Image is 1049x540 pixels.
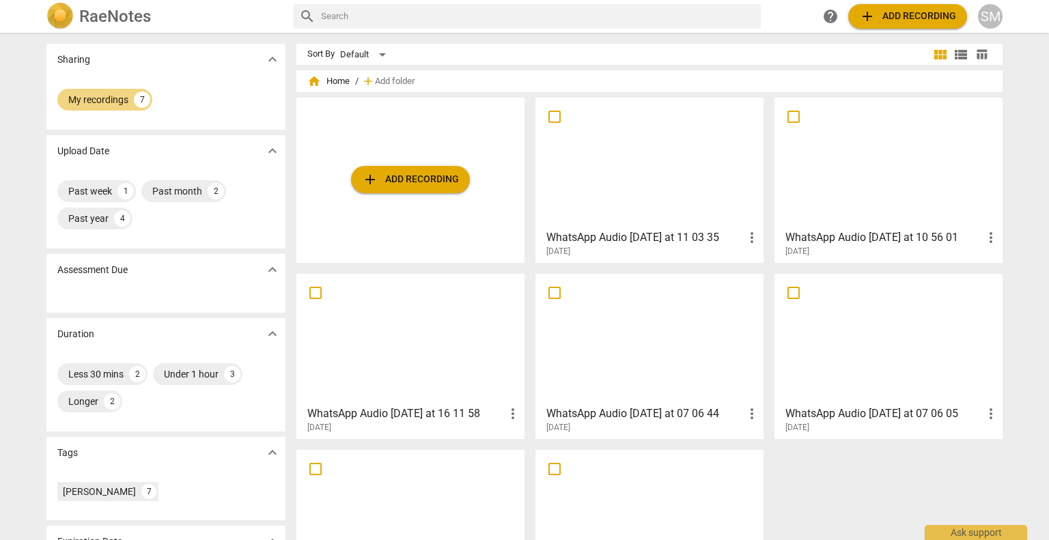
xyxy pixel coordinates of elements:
h3: WhatsApp Audio 2025-07-18 at 16 11 58 [307,406,505,422]
span: Add recording [362,171,459,188]
button: List view [951,44,971,65]
div: My recordings [68,93,128,106]
p: Sharing [57,53,90,67]
span: expand_more [264,51,281,68]
span: Add folder [375,76,415,87]
button: Upload [848,4,967,29]
div: Past year [68,212,109,225]
span: add [361,74,375,88]
button: Show more [262,324,283,344]
span: more_vert [744,229,760,246]
span: [DATE] [307,422,331,434]
div: 7 [141,484,156,499]
span: expand_more [264,261,281,278]
span: view_module [932,46,949,63]
span: table_chart [975,48,988,61]
a: WhatsApp Audio [DATE] at 07 06 44[DATE] [540,279,759,433]
h3: WhatsApp Audio 2025-08-11 at 11 03 35 [546,229,744,246]
p: Upload Date [57,144,109,158]
span: [DATE] [785,422,809,434]
p: Tags [57,446,78,460]
h3: WhatsApp Audio 2025-07-21 at 10 56 01 [785,229,983,246]
span: more_vert [983,229,999,246]
div: 1 [117,183,134,199]
button: Upload [351,166,470,193]
span: expand_more [264,444,281,461]
h3: WhatsApp Audio 2025-06-30 at 07 06 05 [785,406,983,422]
a: WhatsApp Audio [DATE] at 16 11 58[DATE] [301,279,520,433]
div: Past week [68,184,112,198]
span: more_vert [505,406,521,422]
div: Ask support [925,525,1027,540]
div: Less 30 mins [68,367,124,381]
span: Home [307,74,350,88]
a: WhatsApp Audio [DATE] at 07 06 05[DATE] [779,279,998,433]
div: [PERSON_NAME] [63,485,136,498]
button: Show more [262,259,283,280]
div: 3 [224,366,240,382]
span: more_vert [983,406,999,422]
h3: WhatsApp Audio 2025-06-30 at 07 06 44 [546,406,744,422]
button: Tile view [930,44,951,65]
div: 7 [134,91,150,108]
span: add [859,8,876,25]
span: [DATE] [546,422,570,434]
div: 2 [104,393,120,410]
a: WhatsApp Audio [DATE] at 10 56 01[DATE] [779,102,998,257]
span: more_vert [744,406,760,422]
span: expand_more [264,326,281,342]
span: / [355,76,359,87]
span: expand_more [264,143,281,159]
p: Assessment Due [57,263,128,277]
button: Show more [262,442,283,463]
span: Add recording [859,8,956,25]
span: [DATE] [785,246,809,257]
div: Sort By [307,49,335,59]
div: Under 1 hour [164,367,219,381]
div: Longer [68,395,98,408]
button: SM [978,4,1003,29]
a: Help [818,4,843,29]
p: Duration [57,327,94,341]
button: Show more [262,49,283,70]
div: 4 [114,210,130,227]
div: 2 [208,183,224,199]
span: home [307,74,321,88]
input: Search [321,5,755,27]
span: view_list [953,46,969,63]
div: Default [340,44,391,66]
span: help [822,8,839,25]
img: Logo [46,3,74,30]
div: Past month [152,184,202,198]
span: search [299,8,316,25]
a: LogoRaeNotes [46,3,283,30]
button: Show more [262,141,283,161]
button: Table view [971,44,992,65]
div: 2 [129,366,145,382]
span: [DATE] [546,246,570,257]
h2: RaeNotes [79,7,151,26]
span: add [362,171,378,188]
a: WhatsApp Audio [DATE] at 11 03 35[DATE] [540,102,759,257]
